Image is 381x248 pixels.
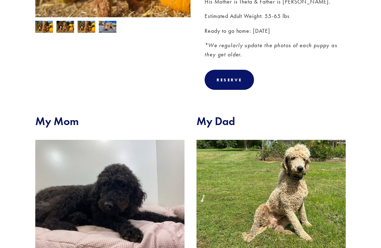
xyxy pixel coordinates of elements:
[56,21,74,34] img: Moose 3.jpg
[205,42,339,58] em: *We regularly update the photos of each puppy as they get older.
[205,12,346,21] p: Estimated Adult Weight: 55-65 lbs
[99,20,116,34] img: Moose 1.jpg
[78,21,95,34] img: Moose 4.jpg
[196,114,346,128] h2: My Dad
[205,26,346,36] p: Ready to go home: [DATE]
[35,114,185,128] h2: My Mom
[35,21,53,34] img: Moose 2.jpg
[217,77,242,82] div: Reserve
[205,70,254,90] div: Reserve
